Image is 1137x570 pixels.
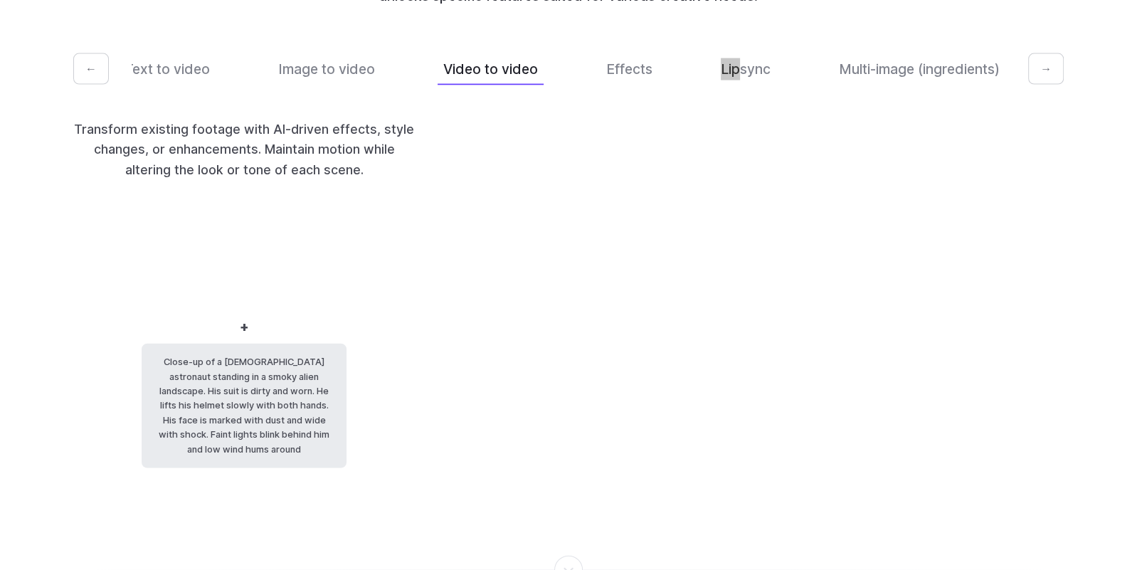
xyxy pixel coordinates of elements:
[73,53,109,85] button: ←
[119,53,216,86] button: Text to video
[142,344,347,468] code: Close-up of a [DEMOGRAPHIC_DATA] astronaut standing in a smoky alien landscape. His suit is dirty...
[438,53,544,86] button: Video to video
[1028,53,1064,85] button: →
[73,120,415,179] p: Transform existing footage with AI-driven effects, style changes, or enhancements. Maintain motio...
[715,53,776,86] button: Lipsync
[833,53,1005,86] button: Multi-image (ingredients)
[601,53,658,86] button: Effects
[273,53,381,86] button: Image to video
